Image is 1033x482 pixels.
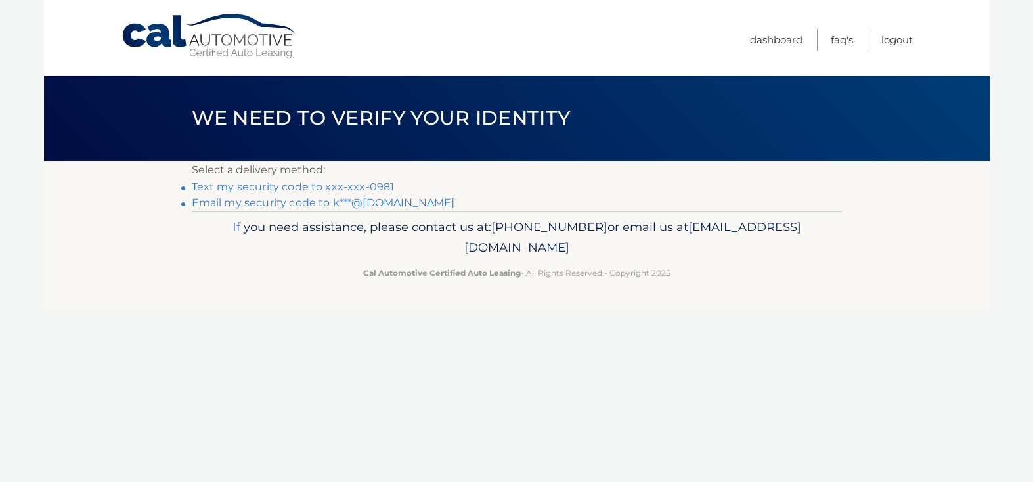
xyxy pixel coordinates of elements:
a: Email my security code to k***@[DOMAIN_NAME] [192,196,455,209]
a: Cal Automotive [121,13,298,60]
a: FAQ's [831,29,853,51]
p: Select a delivery method: [192,161,842,179]
span: We need to verify your identity [192,106,571,130]
a: Logout [881,29,913,51]
p: - All Rights Reserved - Copyright 2025 [200,266,833,280]
span: [PHONE_NUMBER] [491,219,607,234]
strong: Cal Automotive Certified Auto Leasing [363,268,521,278]
p: If you need assistance, please contact us at: or email us at [200,217,833,259]
a: Text my security code to xxx-xxx-0981 [192,181,395,193]
a: Dashboard [750,29,802,51]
